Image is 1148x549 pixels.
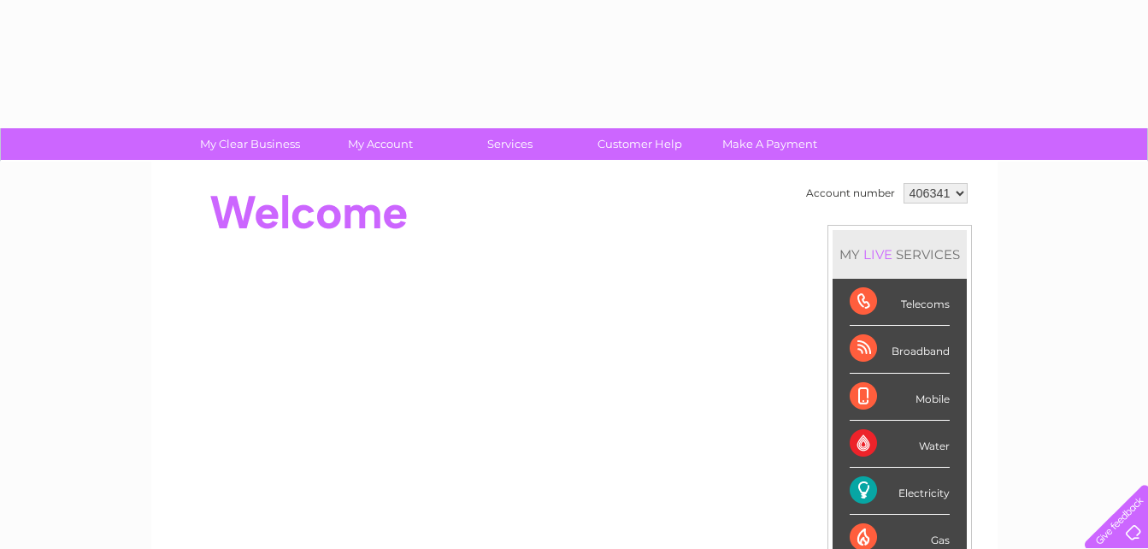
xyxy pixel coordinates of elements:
a: Customer Help [569,128,710,160]
div: Electricity [850,468,950,515]
div: Water [850,421,950,468]
div: LIVE [860,246,896,263]
a: My Account [309,128,450,160]
div: Broadband [850,326,950,373]
a: Services [439,128,580,160]
div: MY SERVICES [833,230,967,279]
div: Telecoms [850,279,950,326]
a: My Clear Business [180,128,321,160]
td: Account number [802,179,899,208]
a: Make A Payment [699,128,840,160]
div: Mobile [850,374,950,421]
